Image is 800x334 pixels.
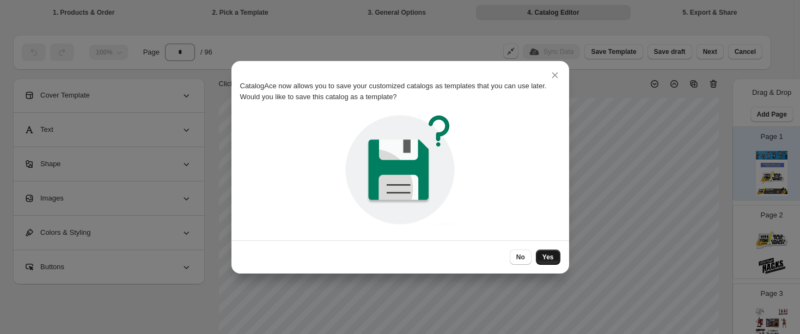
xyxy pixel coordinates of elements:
[240,81,560,102] p: CatalogAce now allows you to save your customized catalogs as templates that you can use later. W...
[542,253,554,262] span: Yes
[516,253,525,262] span: No
[536,250,560,265] button: Yes
[510,250,532,265] button: No
[341,111,459,228] img: pickTemplate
